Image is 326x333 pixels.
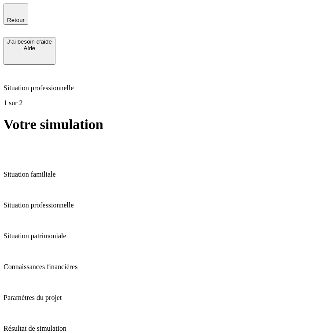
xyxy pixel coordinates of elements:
p: Situation professionnelle [4,201,322,209]
p: Situation familiale [4,170,322,178]
p: Paramètres du projet [4,294,322,302]
div: J’ai besoin d'aide [7,38,52,45]
p: 1 sur 2 [4,99,322,107]
button: J’ai besoin d'aideAide [4,37,55,65]
p: Situation patrimoniale [4,232,322,240]
div: Aide [7,45,52,52]
p: Connaissances financières [4,263,322,271]
h1: Votre simulation [4,116,322,133]
p: Résultat de simulation [4,325,322,333]
p: Situation professionnelle [4,84,322,92]
button: Retour [4,4,28,25]
span: Retour [7,17,25,23]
